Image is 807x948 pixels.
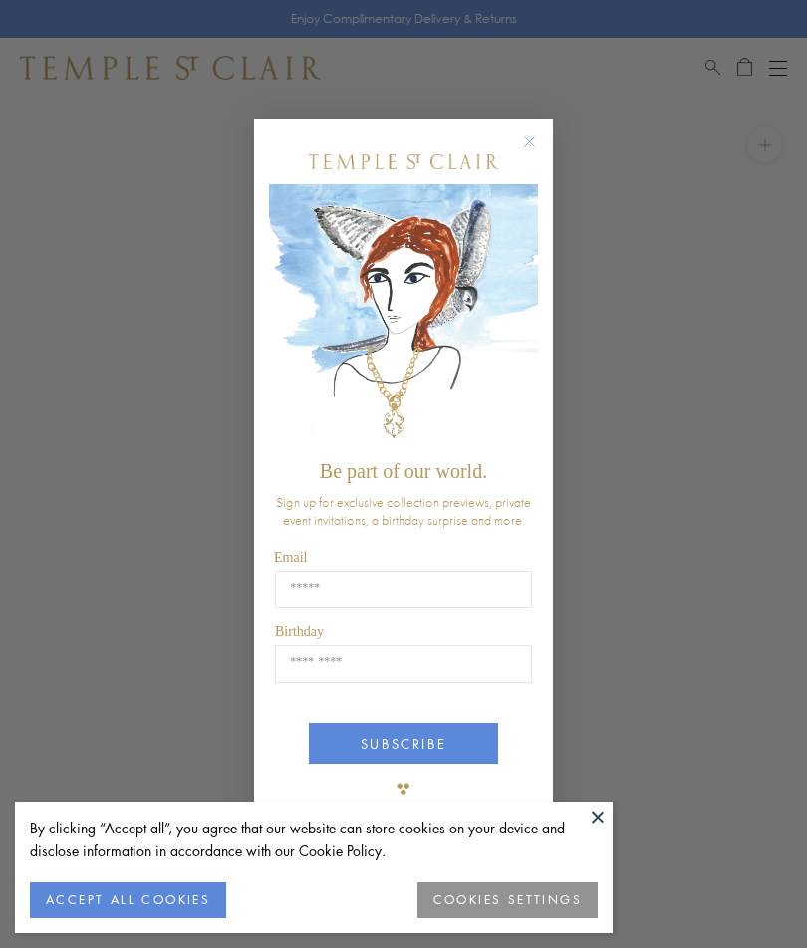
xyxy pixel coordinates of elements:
[276,493,531,529] span: Sign up for exclusive collection previews, private event invitations, a birthday surprise and more.
[275,571,532,608] input: Email
[309,154,498,169] img: Temple St. Clair
[320,460,487,482] span: Be part of our world.
[274,550,307,565] span: Email
[384,769,423,809] img: TSC
[275,624,324,639] span: Birthday
[30,817,598,862] div: By clicking “Accept all”, you agree that our website can store cookies on your device and disclos...
[417,882,598,918] button: COOKIES SETTINGS
[30,882,226,918] button: ACCEPT ALL COOKIES
[269,184,538,450] img: c4a9eb12-d91a-4d4a-8ee0-386386f4f338.jpeg
[309,723,498,764] button: SUBSCRIBE
[527,139,552,164] button: Close dialog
